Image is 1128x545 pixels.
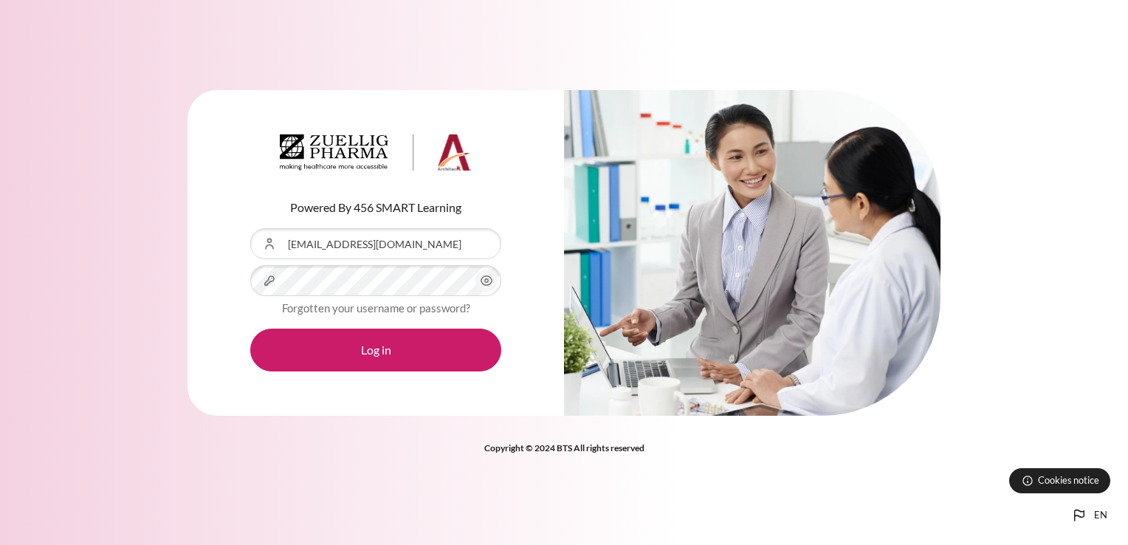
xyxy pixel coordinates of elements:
span: en [1094,508,1107,523]
button: Languages [1065,501,1113,530]
span: Cookies notice [1038,473,1099,487]
img: Architeck [280,134,472,171]
button: Cookies notice [1009,468,1110,493]
strong: Copyright © 2024 BTS All rights reserved [484,442,644,453]
a: Architeck [280,134,472,177]
input: Username or Email Address [250,228,501,259]
button: Log in [250,329,501,371]
a: Forgotten your username or password? [282,301,470,315]
p: Powered By 456 SMART Learning [250,199,501,216]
